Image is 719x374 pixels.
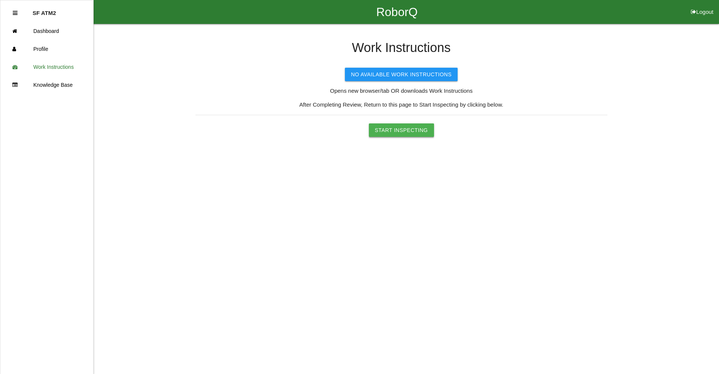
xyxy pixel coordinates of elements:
[13,4,18,22] div: Close
[0,22,93,40] a: Dashboard
[369,123,434,137] button: Start Inspecting
[195,41,607,55] h4: Work Instructions
[345,68,458,81] button: No Available Work Instructions
[195,101,607,109] p: After Completing Review, Return to this page to Start Inspecting by clicking below.
[0,40,93,58] a: Profile
[0,76,93,94] a: Knowledge Base
[195,87,607,95] p: Opens new browser/tab OR downloads Work Instructions
[33,4,56,16] p: SF ATM2
[0,58,93,76] a: Work Instructions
